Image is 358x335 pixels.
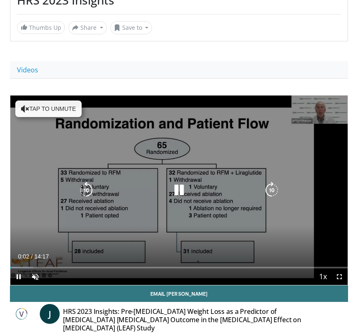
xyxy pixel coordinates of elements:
h4: HRS 2023 Insights: Pre-[MEDICAL_DATA] Weight Loss as a Predictor of [MEDICAL_DATA] [MEDICAL_DATA]... [63,307,303,332]
span: / [31,253,33,260]
button: Fullscreen [331,268,348,285]
button: Pause [10,268,27,285]
a: J [40,304,60,324]
button: Share [68,21,107,34]
div: Progress Bar [10,267,348,268]
span: 0:02 [18,253,29,260]
img: HRS 2023 Insights [10,307,33,321]
button: Save to [110,21,152,34]
span: 14:17 [34,253,49,260]
a: Videos [10,61,45,79]
a: Thumbs Up [17,21,65,34]
button: Playback Rate [314,268,331,285]
button: Unmute [27,268,44,285]
button: Tap to unmute [15,100,82,117]
a: Email [PERSON_NAME] [10,285,348,302]
video-js: Video Player [10,96,348,285]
